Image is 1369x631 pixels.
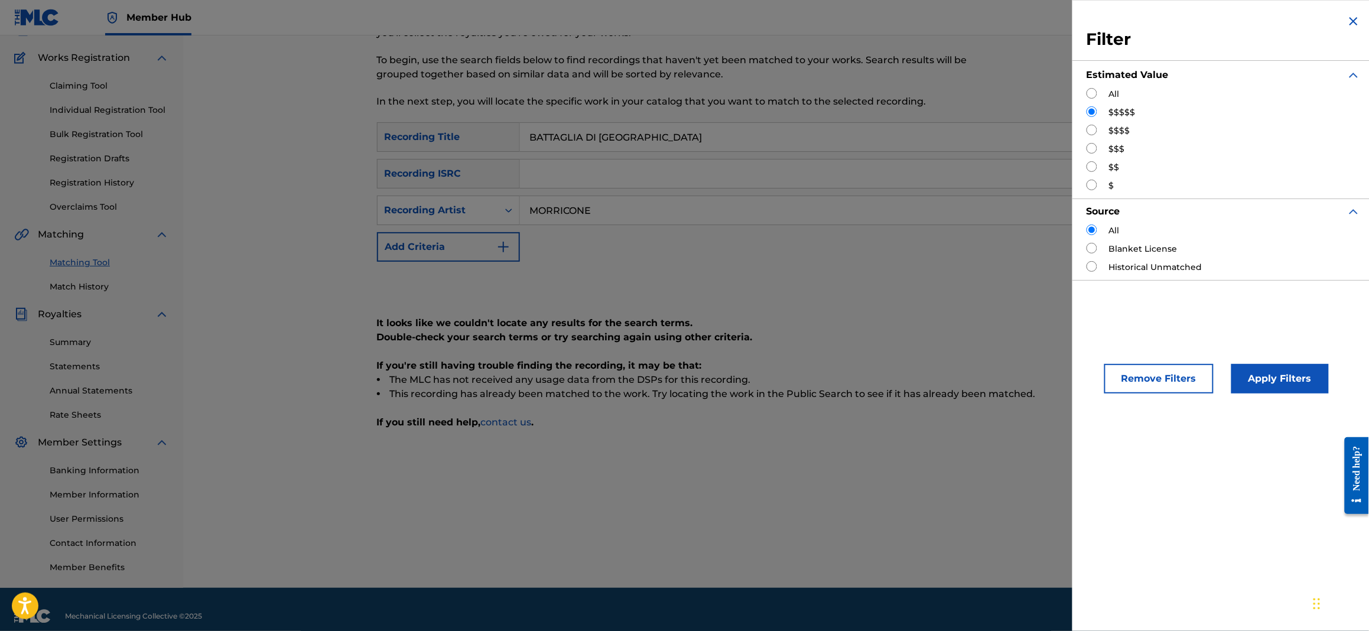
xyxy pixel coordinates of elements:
a: Member Benefits [50,561,169,574]
a: Banking Information [50,464,169,477]
p: Double-check your search terms or try searching again using other criteria. [377,330,1176,344]
img: expand [1347,204,1361,219]
a: Overclaims Tool [50,201,169,213]
span: Member Hub [126,11,191,24]
a: Match History [50,281,169,293]
img: Works Registration [14,51,30,65]
img: MLC Logo [14,9,60,26]
label: $$ [1109,161,1120,174]
img: expand [155,227,169,242]
img: logo [14,609,51,623]
a: Registration History [50,177,169,189]
label: $$$ [1109,143,1125,155]
div: Trascina [1313,586,1321,622]
div: Widget chat [1310,574,1369,631]
span: Works Registration [38,51,130,65]
a: contact us [481,417,532,428]
a: Bulk Registration Tool [50,128,169,141]
img: close [1347,14,1361,28]
img: expand [155,435,169,450]
img: expand [1347,68,1361,82]
label: $$$$$ [1109,106,1136,119]
a: Summary [50,336,169,349]
span: Mechanical Licensing Collective © 2025 [65,611,202,622]
p: To begin, use the search fields below to find recordings that haven't yet been matched to your wo... [377,53,992,82]
a: CatalogCatalog [14,22,75,37]
a: Claiming Tool [50,80,169,92]
a: Rate Sheets [50,409,169,421]
label: All [1109,225,1120,237]
label: All [1109,88,1120,100]
a: Registration Drafts [50,152,169,165]
a: Matching Tool [50,256,169,269]
a: Individual Registration Tool [50,104,169,116]
label: Historical Unmatched [1109,261,1202,274]
li: This recording has already been matched to the work. Try locating the work in the Public Search t... [377,387,1176,401]
strong: Source [1087,206,1120,217]
strong: Estimated Value [1087,69,1169,80]
span: Member Settings [38,435,122,450]
iframe: Resource Center [1336,428,1369,523]
button: Apply Filters [1231,364,1329,393]
button: Remove Filters [1104,364,1214,393]
label: Blanket License [1109,243,1178,255]
label: $ [1109,180,1114,192]
span: Matching [38,227,84,242]
p: In the next step, you will locate the specific work in your catalog that you want to match to the... [377,95,992,109]
iframe: Chat Widget [1310,574,1369,631]
button: Add Criteria [377,232,520,262]
div: Recording Artist [385,203,491,217]
p: It looks like we couldn't locate any results for the search terms. [377,316,1176,330]
img: Royalties [14,307,28,321]
a: Contact Information [50,537,169,549]
img: expand [155,307,169,321]
img: expand [155,51,169,65]
form: Search Form [377,122,1176,309]
img: Member Settings [14,435,28,450]
label: $$$$ [1109,125,1130,137]
a: Member Information [50,489,169,501]
img: 9d2ae6d4665cec9f34b9.svg [496,240,510,254]
h3: Filter [1087,29,1361,50]
p: If you still need help, . [377,415,1176,430]
span: Royalties [38,307,82,321]
a: User Permissions [50,513,169,525]
p: If you're still having trouble finding the recording, it may be that: [377,359,1176,373]
img: Matching [14,227,29,242]
a: Annual Statements [50,385,169,397]
li: The MLC has not received any usage data from the DSPs for this recording. [377,373,1176,387]
a: Statements [50,360,169,373]
img: Top Rightsholder [105,11,119,25]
